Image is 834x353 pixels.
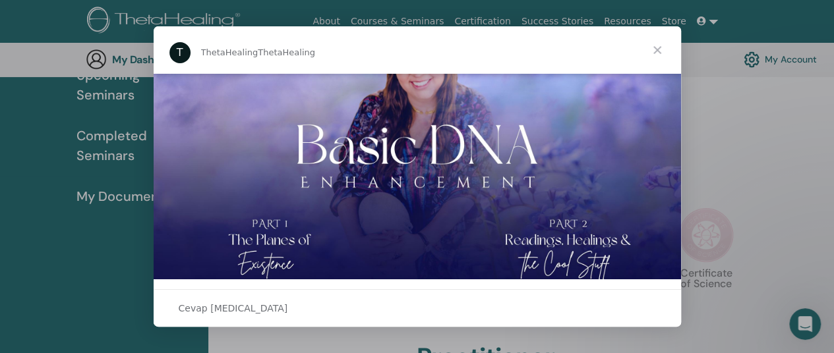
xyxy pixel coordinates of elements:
span: Cevap [MEDICAL_DATA] [179,300,288,317]
span: Kapat [634,26,681,74]
div: Sohbeti aç ve yanıtla [154,289,681,327]
span: ThetaHealing [201,47,258,57]
span: ThetaHealing [258,47,315,57]
div: Profile image for ThetaHealing [169,42,191,63]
